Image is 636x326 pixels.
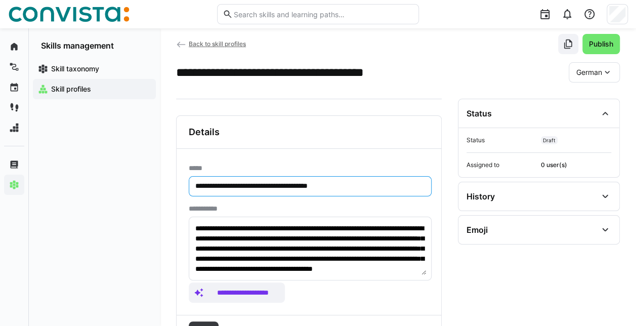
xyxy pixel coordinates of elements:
[176,40,246,48] a: Back to skill profiles
[467,191,495,201] div: History
[467,161,537,169] span: Assigned to
[582,34,620,54] button: Publish
[467,225,488,235] div: Emoji
[543,137,556,143] span: Draft
[189,127,220,138] h3: Details
[467,108,492,118] div: Status
[587,39,615,49] span: Publish
[467,136,537,144] span: Status
[189,40,246,48] span: Back to skill profiles
[576,67,602,77] span: German
[233,10,413,19] input: Search skills and learning paths…
[541,161,611,169] span: 0 user(s)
